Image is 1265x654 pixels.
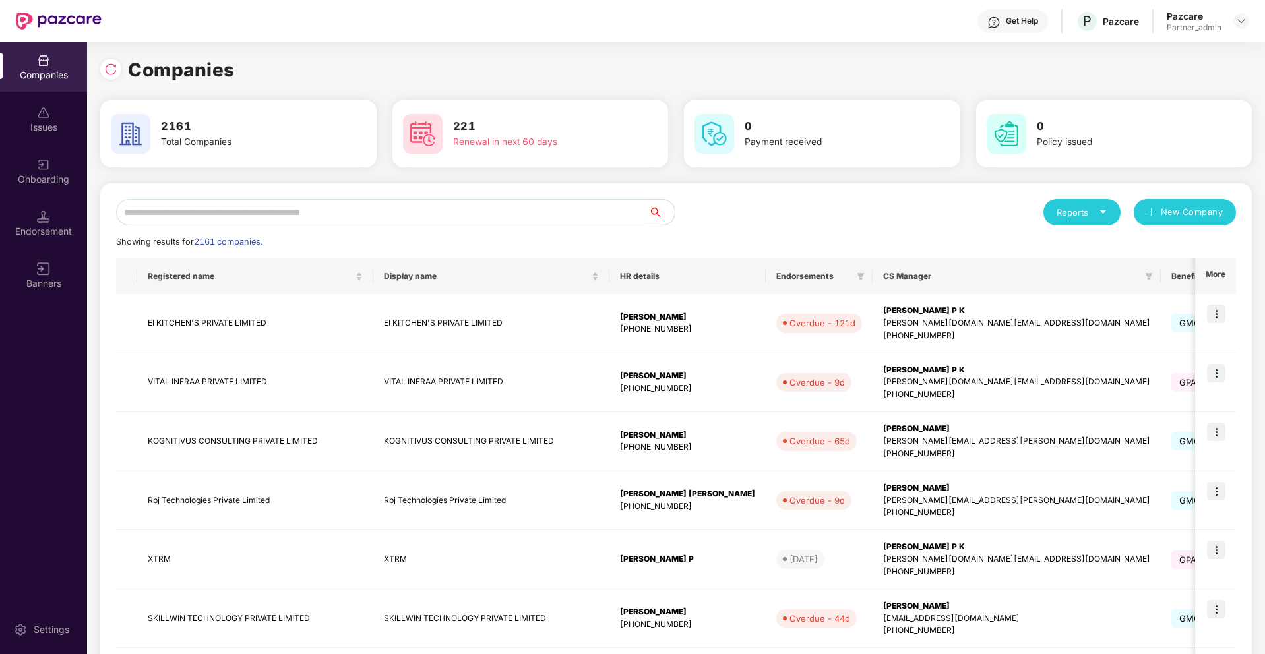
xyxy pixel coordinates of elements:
div: Overdue - 9d [789,376,845,389]
img: icon [1207,364,1225,382]
button: plusNew Company [1134,199,1236,225]
div: [PHONE_NUMBER] [883,330,1150,342]
div: [PERSON_NAME][EMAIL_ADDRESS][PERSON_NAME][DOMAIN_NAME] [883,435,1150,448]
div: [PERSON_NAME] [620,606,755,618]
img: svg+xml;base64,PHN2ZyB4bWxucz0iaHR0cDovL3d3dy53My5vcmcvMjAwMC9zdmciIHdpZHRoPSI2MCIgaGVpZ2h0PSI2MC... [111,114,150,154]
img: svg+xml;base64,PHN2ZyBpZD0iRHJvcGRvd24tMzJ4MzIiIHhtbG5zPSJodHRwOi8vd3d3LnczLm9yZy8yMDAwL3N2ZyIgd2... [1236,16,1247,26]
th: Registered name [137,258,373,294]
td: EI KITCHEN'S PRIVATE LIMITED [137,294,373,353]
img: svg+xml;base64,PHN2ZyBpZD0iSGVscC0zMngzMiIgeG1sbnM9Imh0dHA6Ly93d3cudzMub3JnLzIwMDAvc3ZnIiB3aWR0aD... [987,16,1001,29]
img: svg+xml;base64,PHN2ZyB3aWR0aD0iMTYiIGhlaWdodD0iMTYiIHZpZXdCb3g9IjAgMCAxNiAxNiIgZmlsbD0ibm9uZSIgeG... [37,262,50,276]
div: [PHONE_NUMBER] [620,382,755,395]
span: Endorsements [776,271,851,282]
div: [PERSON_NAME] P [620,553,755,566]
div: Total Companies [161,135,327,150]
img: New Pazcare Logo [16,13,102,30]
h3: 0 [1037,118,1203,135]
img: icon [1207,482,1225,500]
span: GPA [1171,373,1205,392]
div: [PERSON_NAME][DOMAIN_NAME][EMAIL_ADDRESS][DOMAIN_NAME] [883,553,1150,566]
span: filter [854,268,867,284]
td: SKILLWIN TECHNOLOGY PRIVATE LIMITED [373,589,609,649]
span: GPA [1171,550,1205,569]
img: svg+xml;base64,PHN2ZyBpZD0iU2V0dGluZy0yMHgyMCIgeG1sbnM9Imh0dHA6Ly93d3cudzMub3JnLzIwMDAvc3ZnIiB3aW... [14,623,27,636]
div: Settings [30,623,73,636]
span: caret-down [1099,208,1107,216]
div: [PERSON_NAME] [883,482,1150,494]
div: [PERSON_NAME] [883,423,1150,435]
span: search [648,207,675,218]
img: svg+xml;base64,PHN2ZyB3aWR0aD0iMjAiIGhlaWdodD0iMjAiIHZpZXdCb3g9IjAgMCAyMCAyMCIgZmlsbD0ibm9uZSIgeG... [37,158,50,171]
div: [PERSON_NAME] [883,600,1150,612]
h3: 0 [745,118,911,135]
div: Get Help [1006,16,1038,26]
div: Overdue - 44d [789,612,850,625]
img: icon [1207,423,1225,441]
div: [PERSON_NAME] [620,370,755,382]
img: svg+xml;base64,PHN2ZyB4bWxucz0iaHR0cDovL3d3dy53My5vcmcvMjAwMC9zdmciIHdpZHRoPSI2MCIgaGVpZ2h0PSI2MC... [403,114,443,154]
img: svg+xml;base64,PHN2ZyB4bWxucz0iaHR0cDovL3d3dy53My5vcmcvMjAwMC9zdmciIHdpZHRoPSI2MCIgaGVpZ2h0PSI2MC... [694,114,734,154]
span: GMC [1171,491,1209,510]
span: plus [1147,208,1156,218]
img: svg+xml;base64,PHN2ZyBpZD0iQ29tcGFuaWVzIiB4bWxucz0iaHR0cDovL3d3dy53My5vcmcvMjAwMC9zdmciIHdpZHRoPS... [37,54,50,67]
div: [PHONE_NUMBER] [620,500,755,513]
span: P [1083,13,1092,29]
img: svg+xml;base64,PHN2ZyBpZD0iSXNzdWVzX2Rpc2FibGVkIiB4bWxucz0iaHR0cDovL3d3dy53My5vcmcvMjAwMC9zdmciIH... [37,106,50,119]
div: [PERSON_NAME] [PERSON_NAME] [620,488,755,500]
div: [PHONE_NUMBER] [883,388,1150,401]
span: filter [857,272,865,280]
div: [PHONE_NUMBER] [620,441,755,454]
td: VITAL INFRAA PRIVATE LIMITED [373,353,609,413]
span: filter [1142,268,1156,284]
span: GMC [1171,432,1209,450]
div: [PHONE_NUMBER] [883,448,1150,460]
th: HR details [609,258,766,294]
td: VITAL INFRAA PRIVATE LIMITED [137,353,373,413]
div: Policy issued [1037,135,1203,150]
span: GMC [1171,609,1209,628]
span: CS Manager [883,271,1140,282]
div: Overdue - 121d [789,316,855,330]
div: Overdue - 9d [789,494,845,507]
h3: 221 [453,118,619,135]
div: [PERSON_NAME] P K [883,364,1150,376]
div: Overdue - 65d [789,434,850,448]
td: XTRM [137,530,373,589]
td: SKILLWIN TECHNOLOGY PRIVATE LIMITED [137,589,373,649]
th: Display name [373,258,609,294]
div: [PHONE_NUMBER] [620,323,755,336]
span: Display name [384,271,589,282]
span: Showing results for [116,237,262,247]
div: Renewal in next 60 days [453,135,619,150]
h1: Companies [128,55,235,84]
img: svg+xml;base64,PHN2ZyB3aWR0aD0iMTQuNSIgaGVpZ2h0PSIxNC41IiB2aWV3Qm94PSIwIDAgMTYgMTYiIGZpbGw9Im5vbm... [37,210,50,223]
span: 2161 companies. [194,237,262,247]
div: Partner_admin [1167,22,1221,33]
div: Pazcare [1103,15,1139,28]
div: [PERSON_NAME][DOMAIN_NAME][EMAIL_ADDRESS][DOMAIN_NAME] [883,317,1150,330]
div: [PERSON_NAME] P K [883,541,1150,553]
td: EI KITCHEN'S PRIVATE LIMITED [373,294,609,353]
span: New Company [1161,206,1223,219]
img: svg+xml;base64,PHN2ZyB4bWxucz0iaHR0cDovL3d3dy53My5vcmcvMjAwMC9zdmciIHdpZHRoPSI2MCIgaGVpZ2h0PSI2MC... [987,114,1026,154]
td: Rbj Technologies Private Limited [373,471,609,531]
td: XTRM [373,530,609,589]
img: icon [1207,305,1225,323]
button: search [648,199,675,225]
img: icon [1207,541,1225,559]
div: [PERSON_NAME] P K [883,305,1150,317]
div: [PERSON_NAME][DOMAIN_NAME][EMAIL_ADDRESS][DOMAIN_NAME] [883,376,1150,388]
td: KOGNITIVUS CONSULTING PRIVATE LIMITED [373,412,609,471]
div: [PHONE_NUMBER] [883,566,1150,578]
th: More [1195,258,1236,294]
div: [PERSON_NAME] [620,311,755,324]
span: GMC [1171,314,1209,332]
div: [PHONE_NUMBER] [883,624,1150,637]
div: [PERSON_NAME] [620,429,755,442]
div: [DATE] [789,552,818,566]
div: Payment received [745,135,911,150]
td: KOGNITIVUS CONSULTING PRIVATE LIMITED [137,412,373,471]
div: [PHONE_NUMBER] [883,506,1150,519]
div: [EMAIL_ADDRESS][DOMAIN_NAME] [883,612,1150,625]
div: [PERSON_NAME][EMAIL_ADDRESS][PERSON_NAME][DOMAIN_NAME] [883,494,1150,507]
